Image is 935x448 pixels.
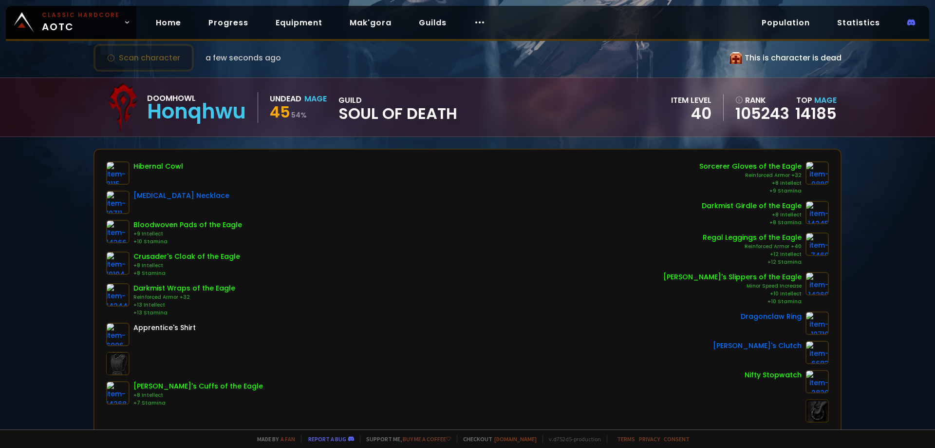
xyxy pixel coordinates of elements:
a: [DOMAIN_NAME] [494,435,537,443]
div: 40 [671,106,711,121]
div: Crusader's Cloak of the Eagle [133,252,240,262]
div: +13 Intellect [133,301,235,309]
span: 45 [270,101,290,123]
div: +10 Intellect [663,290,802,298]
div: +8 Intellect [699,179,802,187]
a: Guilds [411,13,454,33]
span: v. d752d5 - production [542,435,601,443]
a: Equipment [268,13,330,33]
div: Nifty Stopwatch [745,370,802,380]
div: +8 Intellect [702,211,802,219]
div: Sorcerer Gloves of the Eagle [699,161,802,172]
div: [PERSON_NAME]'s Clutch [713,341,802,351]
div: item level [671,94,711,106]
div: Regal Leggings of the Eagle [703,233,802,243]
div: Reinforced Armor +32 [133,293,235,301]
div: +8 Stamina [133,270,240,277]
a: Mak'gora [342,13,399,33]
div: Top [795,94,837,106]
div: Darkmist Girdle of the Eagle [702,201,802,211]
div: Reinforced Armor +32 [699,172,802,179]
div: +8 Stamina [702,219,802,227]
div: [PERSON_NAME]'s Cuffs of the Eagle [133,381,263,391]
img: item-7469 [805,233,829,256]
span: Checkout [457,435,537,443]
img: item-14269 [805,272,829,295]
a: Buy me a coffee [403,435,451,443]
img: item-8115 [106,161,130,185]
div: guild [338,94,457,121]
img: item-9880 [805,161,829,185]
span: a few seconds ago [206,52,281,64]
a: 14185 [795,102,837,124]
div: Honqhwu [147,104,246,119]
div: Bloodwoven Pads of the Eagle [133,220,242,230]
img: item-14266 [106,220,130,243]
img: item-14244 [106,283,130,307]
div: [MEDICAL_DATA] Necklace [133,191,229,201]
div: +8 Intellect [133,391,263,399]
div: +12 Intellect [703,251,802,258]
div: +9 Intellect [133,230,242,238]
a: Report a bug [308,435,346,443]
div: +10 Stamina [133,238,242,246]
div: Undead [270,93,301,105]
button: Scan character [93,44,194,72]
div: Doomhowl [147,92,246,104]
span: Mage [814,95,837,106]
a: Classic HardcoreAOTC [6,6,136,39]
a: Privacy [639,435,660,443]
span: Support me, [360,435,451,443]
a: Statistics [829,13,888,33]
div: Dragonclaw Ring [741,312,802,322]
div: +7 Stamina [133,399,263,407]
img: item-10194 [106,252,130,275]
img: item-10710 [805,312,829,335]
div: [PERSON_NAME]'s Slippers of the Eagle [663,272,802,282]
a: a fan [280,435,295,443]
div: Reinforced Armor +40 [703,243,802,251]
img: item-2820 [805,370,829,393]
div: Minor Speed Increase [663,282,802,290]
span: AOTC [42,11,120,34]
a: Terms [617,435,635,443]
span: Soul of Death [338,106,457,121]
div: Apprentice's Shirt [133,323,196,333]
small: 54 % [291,110,307,120]
div: Hibernal Cowl [133,161,183,172]
img: item-14268 [106,381,130,405]
a: 105243 [735,106,789,121]
img: item-10711 [106,191,130,214]
a: Consent [664,435,690,443]
span: Made by [251,435,295,443]
div: +12 Stamina [703,258,802,266]
img: item-6693 [805,341,829,364]
div: +13 Stamina [133,309,235,317]
img: item-6096 [106,323,130,346]
div: +8 Intellect [133,262,240,270]
div: Mage [304,93,327,105]
small: Classic Hardcore [42,11,120,19]
div: +9 Stamina [699,187,802,195]
a: Progress [201,13,256,33]
a: Home [148,13,189,33]
div: +10 Stamina [663,298,802,306]
img: item-14245 [805,201,829,224]
div: This is character is dead [730,52,841,64]
div: rank [735,94,789,106]
a: Population [754,13,818,33]
div: Darkmist Wraps of the Eagle [133,283,235,293]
